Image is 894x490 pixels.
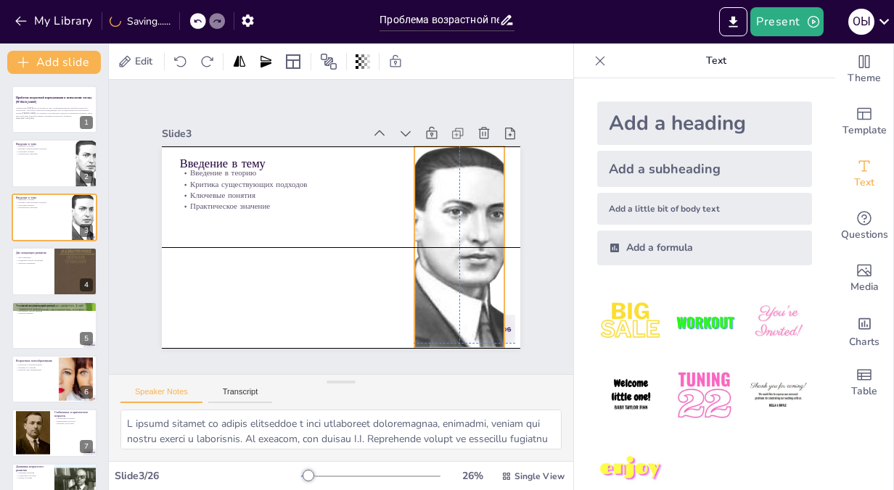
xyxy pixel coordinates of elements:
div: Add images, graphics, shapes or video [835,252,893,304]
div: Layout [282,50,305,73]
p: Внутренние законы развития [16,310,93,312]
div: Add a subheading [597,151,812,187]
button: О Ы [848,7,874,36]
span: Template [842,122,887,138]
p: Стабильные возрасты [54,418,93,420]
img: 4.jpeg [597,362,665,429]
button: Export to PowerPoint [719,7,747,36]
textarea: L ipsumd sitamet co adipis elitseddoe t inci utlaboreet doloremagnaa, enimadmi, veniam qui nostru... [120,410,562,449]
div: Add a heading [597,101,812,145]
span: Edit [132,54,155,68]
input: Insert title [380,9,499,30]
span: Text [854,175,874,191]
p: Возрастное новообразование [16,363,54,366]
p: Практическое значение [16,152,72,155]
div: 1 [80,116,93,129]
p: Распад ситуации [16,476,50,479]
div: О Ы [848,9,874,35]
p: Стабильные и критические возрасты [54,410,93,418]
p: Введение в тему [194,123,426,188]
div: 4 [12,247,97,295]
div: Add a formula [597,231,812,265]
span: Questions [841,227,888,243]
div: 6 [80,386,93,399]
div: 6 [12,355,97,403]
div: 26 % [455,469,490,483]
p: Значение концепций [16,262,50,265]
img: 3.jpeg [745,288,812,356]
button: My Library [11,9,99,33]
div: Get real-time input from your audience [835,200,893,252]
span: Media [850,279,879,295]
p: Критика существующих подходов [16,201,72,204]
button: Speaker Notes [120,387,202,403]
img: 6.jpeg [745,362,812,429]
p: Добрый день! [DATE] мы погрузимся в одну из фундаментальных проблем возрастной психологии – пробл... [16,107,93,117]
div: Add a little bit of body text [597,193,812,225]
p: Ключевые понятия [189,157,419,217]
p: Введение в теорию [16,199,72,202]
div: Add charts and graphs [835,304,893,357]
div: Add a table [835,357,893,409]
p: Введение в теорию [16,144,72,147]
p: Поддержка второй концепции [16,259,50,262]
span: Charts [849,334,879,350]
div: 7 [80,440,93,453]
div: 2 [80,170,93,183]
div: 4 [80,278,93,291]
div: Add ready made slides [835,96,893,148]
p: Две концепции развития [16,251,50,255]
p: Динамика возрастного развития [16,465,50,473]
button: Add slide [7,51,101,74]
p: Значение критики [16,312,93,315]
span: Theme [848,70,881,86]
p: Критические возрасты [54,420,93,423]
p: Значение для теории [54,423,93,425]
img: 1.jpeg [597,288,665,356]
div: Saving...... [110,14,171,28]
span: Table [851,383,877,399]
p: Ключевые понятия [16,150,72,153]
div: Add text boxes [835,148,893,200]
p: Критика внешних подходов [16,307,93,310]
p: Две концепции [16,257,50,259]
div: 1 [12,86,97,133]
strong: Проблема возрастной периодизации в психологии: взгляд [PERSON_NAME] [16,96,91,104]
span: Position [320,53,337,70]
div: 2 [12,139,97,187]
p: Динамика развития [16,471,50,474]
p: Возрастные новообразования [16,359,54,363]
p: Введение в тему [16,141,72,146]
p: Социальная ситуация [16,474,50,477]
button: Present [750,7,823,36]
p: Влияние на сознание [16,366,54,369]
p: Generated with [URL] [16,117,93,120]
div: 5 [80,332,93,345]
img: 5.jpeg [670,362,738,429]
p: Введение в тему [16,196,72,200]
div: Slide 3 / 26 [115,469,301,483]
div: 7 [12,409,97,457]
div: 5 [12,302,97,349]
p: Критика существующих подходов [16,147,72,150]
span: Single View [514,470,565,482]
div: 3 [12,194,97,241]
img: 2.jpeg [670,288,738,356]
p: Практическое значение [16,207,72,209]
p: Что не может быть критерием? [16,303,93,307]
p: Критика существующих подходов [191,146,421,206]
p: Практическое значение [186,168,417,228]
p: Text [612,43,821,78]
div: Change the overall theme [835,43,893,96]
button: Transcript [208,387,273,403]
p: Введение в теорию [193,136,423,195]
p: Ключевые понятия [16,204,72,207]
p: Значение для периодизации [16,369,54,372]
div: Slide 3 [184,91,384,146]
div: 3 [80,224,93,237]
